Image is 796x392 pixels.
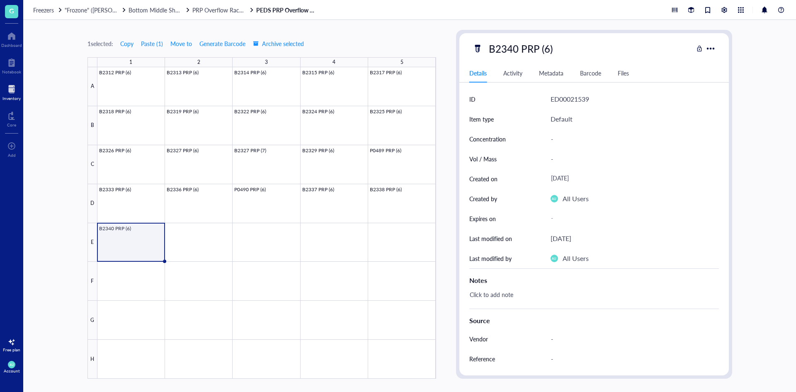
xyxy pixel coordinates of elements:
[7,122,16,127] div: Core
[547,211,716,226] div: -
[141,37,163,50] button: Paste (1)
[65,6,127,14] a: "Frozone" ([PERSON_NAME]/[PERSON_NAME])
[87,223,97,262] div: E
[469,95,476,104] div: ID
[2,69,21,74] div: Notebook
[33,6,54,14] span: Freezers
[87,184,97,223] div: D
[539,68,563,78] div: Metadata
[580,68,601,78] div: Barcode
[4,368,20,373] div: Account
[547,171,716,186] div: [DATE]
[547,130,716,148] div: -
[10,363,14,367] span: AU
[551,233,571,244] div: [DATE]
[87,340,97,379] div: H
[485,40,556,57] div: B2340 PRP (6)
[87,39,113,48] div: 1 selected:
[400,57,403,68] div: 5
[265,57,268,68] div: 3
[552,197,556,201] span: AU
[1,43,22,48] div: Dashboard
[129,6,255,14] a: Bottom Middle ShelfPRP Overflow Rack #4
[469,254,512,263] div: Last modified by
[551,94,589,105] div: ED00021539
[252,37,304,50] button: Archive selected
[8,153,16,158] div: Add
[551,114,573,124] div: Default
[9,5,14,16] span: G
[199,37,246,50] button: Generate Barcode
[552,257,556,261] span: AU
[3,347,20,352] div: Free plan
[547,350,716,368] div: -
[120,40,133,47] span: Copy
[87,301,97,340] div: G
[563,253,589,264] div: All Users
[503,68,522,78] div: Activity
[87,67,97,106] div: A
[33,6,63,14] a: Freezers
[466,289,716,309] div: Click to add note
[192,6,250,14] span: PRP Overflow Rack #4
[618,68,629,78] div: Files
[2,56,21,74] a: Notebook
[469,334,488,343] div: Vendor
[547,150,716,168] div: -
[332,57,335,68] div: 4
[469,214,496,223] div: Expires on
[469,316,719,326] div: Source
[1,29,22,48] a: Dashboard
[129,57,132,68] div: 1
[87,106,97,145] div: B
[469,114,494,124] div: Item type
[2,96,21,101] div: Inventory
[563,193,589,204] div: All Users
[120,37,134,50] button: Copy
[170,37,192,50] button: Move to
[7,109,16,127] a: Core
[2,83,21,101] a: Inventory
[469,194,497,203] div: Created by
[469,134,506,144] div: Concentration
[469,354,495,363] div: Reference
[65,6,188,14] span: "Frozone" ([PERSON_NAME]/[PERSON_NAME])
[253,40,304,47] span: Archive selected
[469,234,512,243] div: Last modified on
[469,68,487,78] div: Details
[197,57,200,68] div: 2
[199,40,245,47] span: Generate Barcode
[469,275,719,285] div: Notes
[87,145,97,184] div: C
[87,262,97,301] div: F
[129,6,182,14] span: Bottom Middle Shelf
[547,330,716,348] div: -
[256,6,318,14] a: PEDS PRP Overflow Box #39
[469,154,497,163] div: Vol / Mass
[469,174,498,183] div: Created on
[170,40,192,47] span: Move to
